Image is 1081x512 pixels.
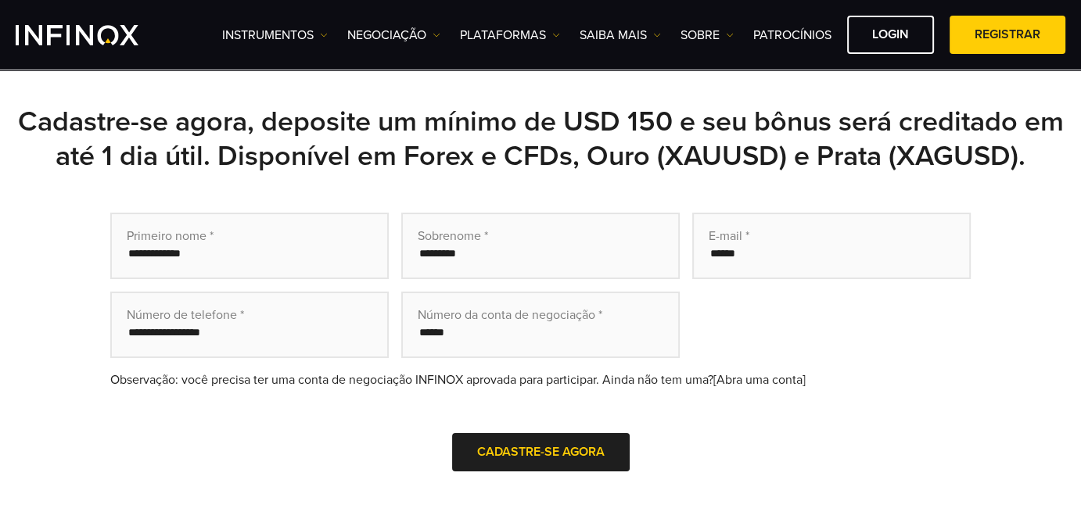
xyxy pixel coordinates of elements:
a: Saiba mais [580,26,661,45]
a: PLATAFORMAS [460,26,560,45]
a: Login [847,16,934,54]
button: Cadastre-se agora [452,433,630,471]
a: Instrumentos [222,26,328,45]
a: Patrocínios [753,26,831,45]
div: Observação: você precisa ter uma conta de negociação INFINOX aprovada para participar. Ainda não ... [110,371,971,389]
a: SOBRE [681,26,734,45]
a: [Abra uma conta] [713,372,806,388]
a: NEGOCIAÇÃO [347,26,440,45]
h2: Cadastre-se agora, deposite um mínimo de USD 150 e seu bônus será creditado em até 1 dia útil. Di... [16,105,1065,174]
a: INFINOX Logo [16,25,175,45]
a: Registrar [950,16,1065,54]
span: Cadastre-se agora [477,444,605,460]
